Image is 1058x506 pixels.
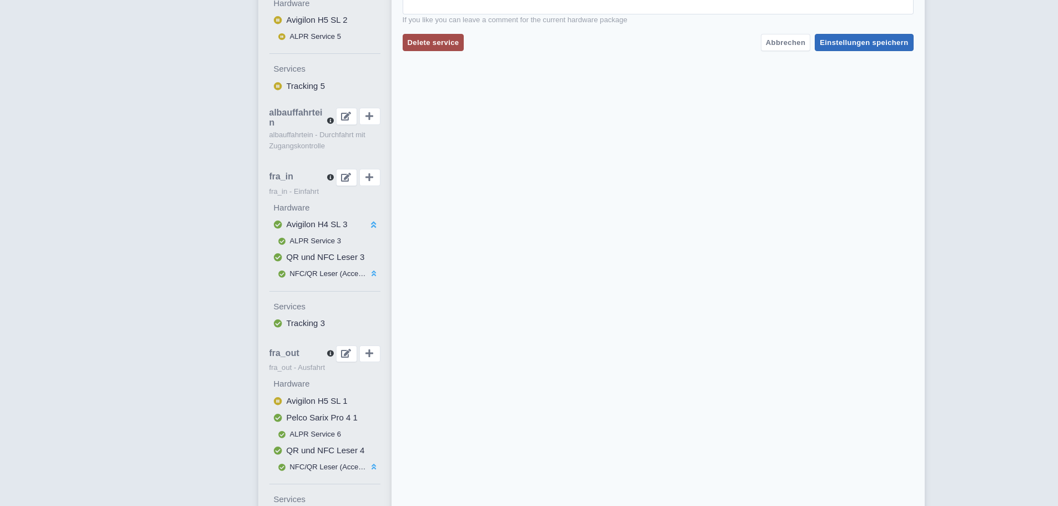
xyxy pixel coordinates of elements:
span: QR und NFC Leser 3 [287,252,365,262]
button: Pelco Sarix Pro 4 1 [269,409,380,427]
small: fra_out - Ausfahrt [269,362,380,373]
small: fra_in - Einfahrt [269,186,380,197]
button: QR und NFC Leser 3 [269,249,380,266]
span: albauffahrtein [269,108,325,127]
button: Delete service [403,34,464,51]
span: QR und NFC Leser 4 [287,445,365,455]
button: NFC/QR Leser (Access IS ATR210) Status 4 [269,459,380,475]
label: Hardware [274,378,380,390]
span: Delete service [408,38,459,47]
span: ALPR Service 5 [290,32,342,41]
button: Avigilon H5 SL 2 [269,12,380,29]
label: Services [274,63,380,76]
span: Tracking 3 [287,318,325,328]
button: Tracking 3 [269,315,380,332]
button: NFC/QR Leser (Access IS ATR210) Status 3 [269,266,380,282]
button: ALPR Service 6 [269,427,380,442]
small: albauffahrtein - Durchfahrt mit Zugangskontrolle [269,129,380,151]
button: ALPR Service 5 [269,29,380,44]
span: Pelco Sarix Pro 4 1 [287,413,358,422]
button: Avigilon H4 SL 3 [269,216,380,233]
span: NFC/QR Leser (Access IS ATR210) Status 4 [290,463,434,471]
button: Tracking 5 [269,78,380,95]
span: Avigilon H5 SL 2 [287,15,348,24]
span: ALPR Service 3 [290,237,342,245]
button: QR und NFC Leser 4 [269,442,380,459]
span: Tracking 5 [287,81,325,91]
span: fra_out [269,348,299,358]
button: ALPR Service 3 [269,233,380,249]
button: Abbrechen [761,34,810,51]
span: Avigilon H4 SL 3 [287,219,348,229]
span: fra_in [269,172,294,182]
span: Avigilon H5 SL 1 [287,396,348,405]
label: Services [274,493,380,506]
button: Avigilon H5 SL 1 [269,393,380,410]
span: Einstellungen speichern [820,38,908,47]
span: ALPR Service 6 [290,430,342,438]
label: Hardware [274,202,380,214]
label: Services [274,300,380,313]
button: Einstellungen speichern [815,34,913,51]
span: Abbrechen [766,38,805,47]
span: NFC/QR Leser (Access IS ATR210) Status 3 [290,269,434,278]
small: If you like you can leave a comment for the current hardware package [403,14,914,26]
